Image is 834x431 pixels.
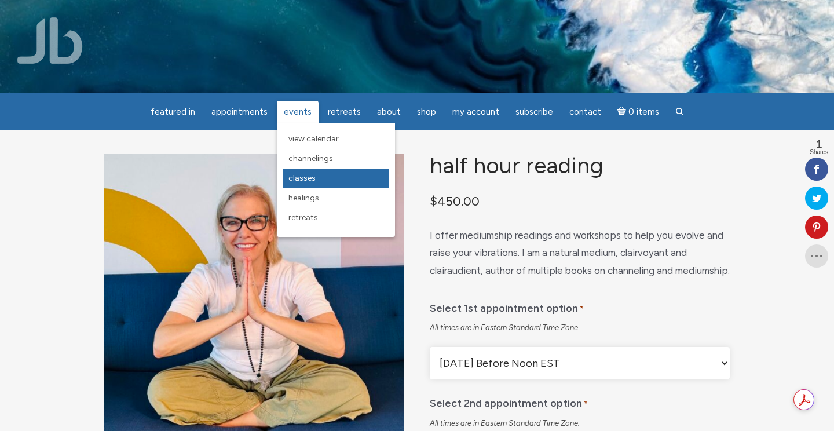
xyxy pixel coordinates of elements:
[288,134,339,144] span: View Calendar
[515,107,553,117] span: Subscribe
[410,101,443,123] a: Shop
[288,193,319,203] span: Healings
[430,418,730,429] div: All times are in Eastern Standard Time Zone.
[430,193,437,209] span: $
[370,101,408,123] a: About
[610,100,666,123] a: Cart0 items
[151,107,195,117] span: featured in
[445,101,506,123] a: My Account
[283,169,389,188] a: Classes
[430,227,730,280] p: I offer mediumship readings and workshops to help you evolve and raise your vibrations. I am a na...
[288,173,316,183] span: Classes
[628,108,659,116] span: 0 items
[211,107,268,117] span: Appointments
[288,154,333,163] span: Channelings
[617,107,628,117] i: Cart
[430,294,584,319] label: Select 1st appointment option
[288,213,318,222] span: Retreats
[283,149,389,169] a: Channelings
[430,323,730,333] div: All times are in Eastern Standard Time Zone.
[283,188,389,208] a: Healings
[377,107,401,117] span: About
[430,154,730,178] h1: Half Hour Reading
[430,193,480,209] bdi: 450.00
[328,107,361,117] span: Retreats
[509,101,560,123] a: Subscribe
[284,107,312,117] span: Events
[430,389,588,414] label: Select 2nd appointment option
[283,208,389,228] a: Retreats
[569,107,601,117] span: Contact
[417,107,436,117] span: Shop
[321,101,368,123] a: Retreats
[144,101,202,123] a: featured in
[277,101,319,123] a: Events
[17,17,83,64] img: Jamie Butler. The Everyday Medium
[204,101,275,123] a: Appointments
[810,149,828,155] span: Shares
[562,101,608,123] a: Contact
[810,139,828,149] span: 1
[452,107,499,117] span: My Account
[283,129,389,149] a: View Calendar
